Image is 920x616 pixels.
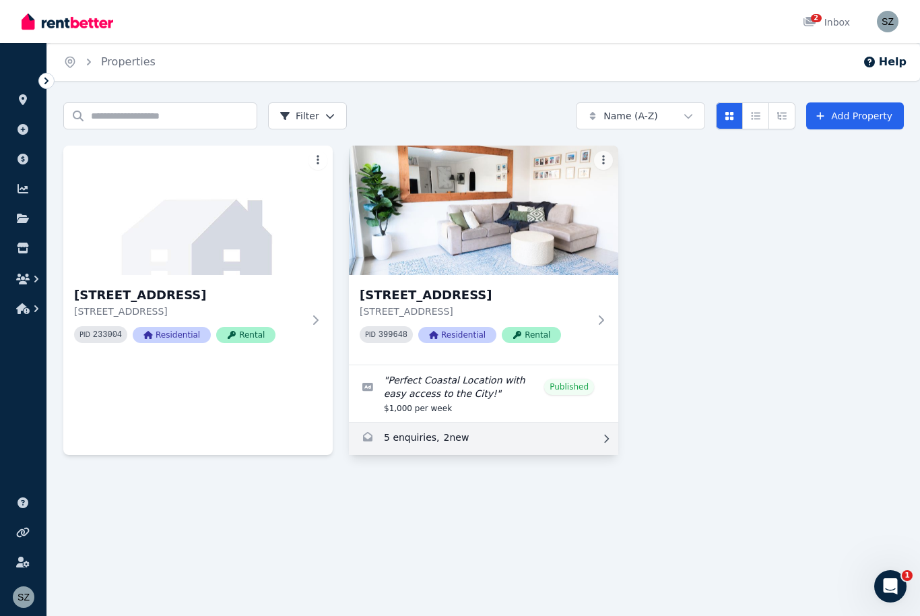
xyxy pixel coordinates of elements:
[74,286,303,305] h3: [STREET_ADDRESS]
[360,286,589,305] h3: [STREET_ADDRESS]
[768,102,795,129] button: Expanded list view
[594,151,613,170] button: More options
[365,331,376,338] small: PID
[101,55,156,68] a: Properties
[716,102,743,129] button: Card view
[874,570,907,603] iframe: Intercom live chat
[268,102,347,129] button: Filter
[93,330,122,340] code: 233004
[806,102,904,129] a: Add Property
[133,327,211,343] span: Residential
[603,109,658,123] span: Name (A-Z)
[216,327,275,343] span: Rental
[811,14,822,22] span: 2
[280,109,319,123] span: Filter
[742,102,769,129] button: Compact list view
[74,305,303,318] p: [STREET_ADDRESS]
[13,586,34,608] img: Shemaine Zarb
[716,102,795,129] div: View options
[308,151,327,170] button: More options
[63,146,333,365] a: 3/20 Dutruc Street, Randwick[STREET_ADDRESS][STREET_ADDRESS]PID 233004ResidentialRental
[877,11,898,32] img: Shemaine Zarb
[349,365,618,422] a: Edit listing: Perfect Coastal Location with easy access to the City!
[803,16,850,29] div: Inbox
[502,327,561,343] span: Rental
[379,330,407,340] code: 399648
[902,570,913,581] span: 1
[349,146,618,275] img: 7/2-4 Fern St, Randwick
[576,102,705,129] button: Name (A-Z)
[47,43,172,81] nav: Breadcrumb
[22,11,113,32] img: RentBetter
[63,146,333,275] img: 3/20 Dutruc Street, Randwick
[863,54,907,70] button: Help
[349,423,618,455] a: Enquiries for 7/2-4 Fern St, Randwick
[349,146,618,365] a: 7/2-4 Fern St, Randwick[STREET_ADDRESS][STREET_ADDRESS]PID 399648ResidentialRental
[418,327,496,343] span: Residential
[360,305,589,318] p: [STREET_ADDRESS]
[79,331,90,338] small: PID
